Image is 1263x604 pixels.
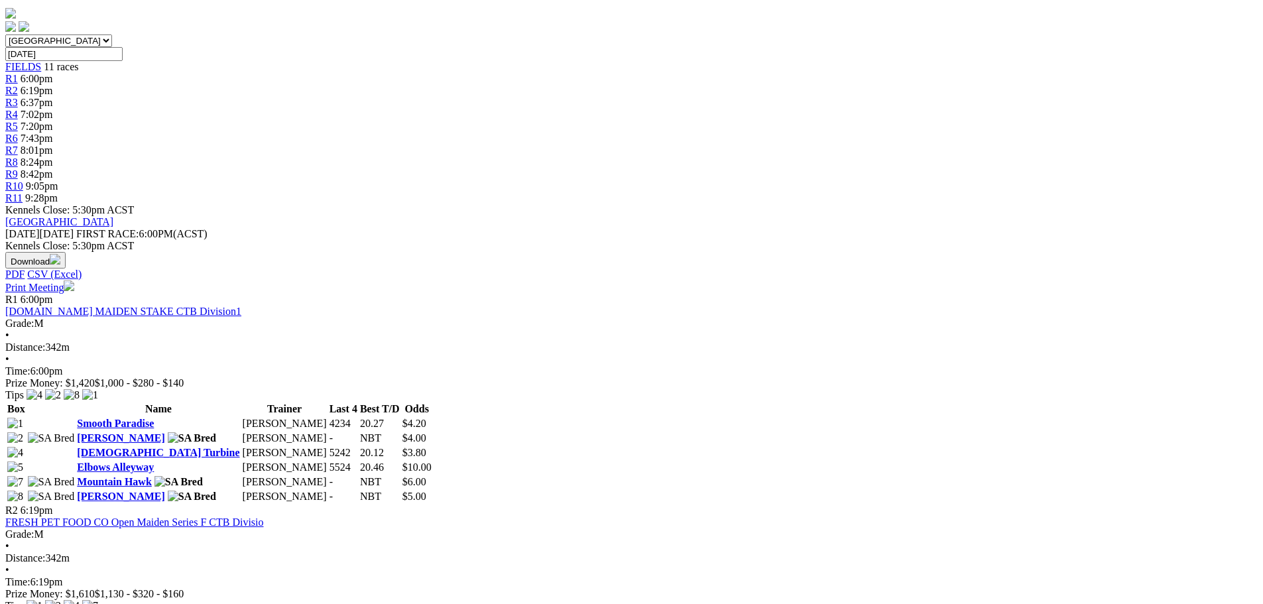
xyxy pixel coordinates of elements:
span: Kennels Close: 5:30pm ACST [5,204,134,215]
span: 6:19pm [21,505,53,516]
div: M [5,318,1258,330]
span: Time: [5,576,30,587]
td: NBT [359,490,400,503]
span: 6:00pm [21,73,53,84]
a: R5 [5,121,18,132]
img: 8 [7,491,23,503]
span: Tips [5,389,24,400]
span: 6:00PM(ACST) [76,228,208,239]
td: NBT [359,475,400,489]
span: Time: [5,365,30,377]
a: [PERSON_NAME] [77,491,164,502]
span: $1,000 - $280 - $140 [95,377,184,389]
span: 9:28pm [25,192,58,204]
a: R8 [5,156,18,168]
div: 342m [5,552,1258,564]
td: [PERSON_NAME] [242,432,328,445]
span: Distance: [5,341,45,353]
div: 342m [5,341,1258,353]
span: [DATE] [5,228,40,239]
span: Distance: [5,552,45,564]
span: • [5,353,9,365]
th: Name [76,402,240,416]
td: 4234 [329,417,358,430]
img: facebook.svg [5,21,16,32]
span: $4.20 [402,418,426,429]
img: 8 [64,389,80,401]
th: Last 4 [329,402,358,416]
img: SA Bred [28,432,75,444]
span: 11 races [44,61,78,72]
img: 2 [7,432,23,444]
span: R1 [5,294,18,305]
a: R2 [5,85,18,96]
img: 7 [7,476,23,488]
img: 2 [45,389,61,401]
span: • [5,540,9,552]
span: Grade: [5,528,34,540]
a: Smooth Paradise [77,418,154,429]
button: Download [5,252,66,269]
a: PDF [5,269,25,280]
div: M [5,528,1258,540]
span: 6:37pm [21,97,53,108]
input: Select date [5,47,123,61]
a: [DEMOGRAPHIC_DATA] Turbine [77,447,239,458]
img: 4 [7,447,23,459]
img: logo-grsa-white.png [5,8,16,19]
td: 20.12 [359,446,400,459]
img: 5 [7,461,23,473]
img: 4 [27,389,42,401]
td: 5242 [329,446,358,459]
a: R11 [5,192,23,204]
a: FIELDS [5,61,41,72]
span: FIRST RACE: [76,228,139,239]
div: Prize Money: $1,610 [5,588,1258,600]
a: R9 [5,168,18,180]
span: 6:00pm [21,294,53,305]
img: SA Bred [28,476,75,488]
td: [PERSON_NAME] [242,461,328,474]
span: • [5,330,9,341]
span: 7:43pm [21,133,53,144]
div: 6:19pm [5,576,1258,588]
a: R10 [5,180,23,192]
a: R6 [5,133,18,144]
img: SA Bred [168,432,216,444]
td: [PERSON_NAME] [242,490,328,503]
td: - [329,475,358,489]
span: R3 [5,97,18,108]
span: 8:42pm [21,168,53,180]
a: [DOMAIN_NAME] MAIDEN STAKE CTB Division1 [5,306,241,317]
a: Mountain Hawk [77,476,151,487]
img: download.svg [50,254,60,265]
img: SA Bred [168,491,216,503]
span: $3.80 [402,447,426,458]
a: R7 [5,145,18,156]
span: 6:19pm [21,85,53,96]
th: Trainer [242,402,328,416]
img: 1 [82,389,98,401]
td: - [329,432,358,445]
a: R1 [5,73,18,84]
th: Best T/D [359,402,400,416]
span: 7:02pm [21,109,53,120]
img: 1 [7,418,23,430]
a: R4 [5,109,18,120]
span: 8:24pm [21,156,53,168]
td: 20.27 [359,417,400,430]
span: 7:20pm [21,121,53,132]
td: 5524 [329,461,358,474]
th: Odds [402,402,432,416]
a: [GEOGRAPHIC_DATA] [5,216,113,227]
span: R2 [5,505,18,516]
span: Box [7,403,25,414]
img: printer.svg [64,280,74,291]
